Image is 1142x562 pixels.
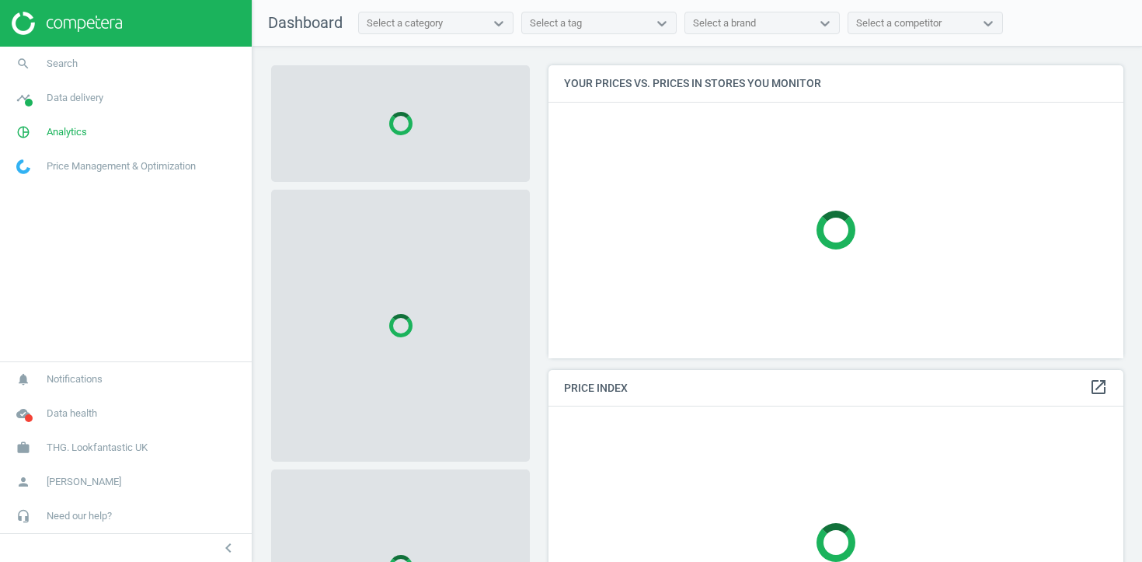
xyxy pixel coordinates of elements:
div: Select a tag [530,16,582,30]
span: Need our help? [47,509,112,523]
i: headset_mic [9,501,38,531]
i: open_in_new [1089,378,1108,396]
h4: Your prices vs. prices in stores you monitor [548,65,1123,102]
span: Data health [47,407,97,421]
div: Select a brand [693,16,756,30]
span: Analytics [47,125,87,139]
span: [PERSON_NAME] [47,475,121,489]
span: Price Management & Optimization [47,159,196,173]
i: work [9,433,38,463]
span: Notifications [47,372,103,386]
span: Data delivery [47,91,103,105]
span: Dashboard [268,13,343,32]
i: pie_chart_outlined [9,117,38,147]
i: notifications [9,365,38,394]
i: chevron_left [219,539,238,557]
button: chevron_left [209,538,248,558]
span: Search [47,57,78,71]
img: wGWNvw8QSZomAAAAABJRU5ErkJggg== [16,159,30,174]
span: THG. Lookfantastic UK [47,441,148,455]
i: person [9,467,38,497]
i: search [9,49,38,79]
i: cloud_done [9,399,38,428]
div: Select a category [367,16,443,30]
h4: Price Index [548,370,1123,407]
div: Select a competitor [856,16,942,30]
img: ajHJNr6hYgQAAAAASUVORK5CYII= [12,12,122,35]
i: timeline [9,83,38,113]
a: open_in_new [1089,378,1108,398]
